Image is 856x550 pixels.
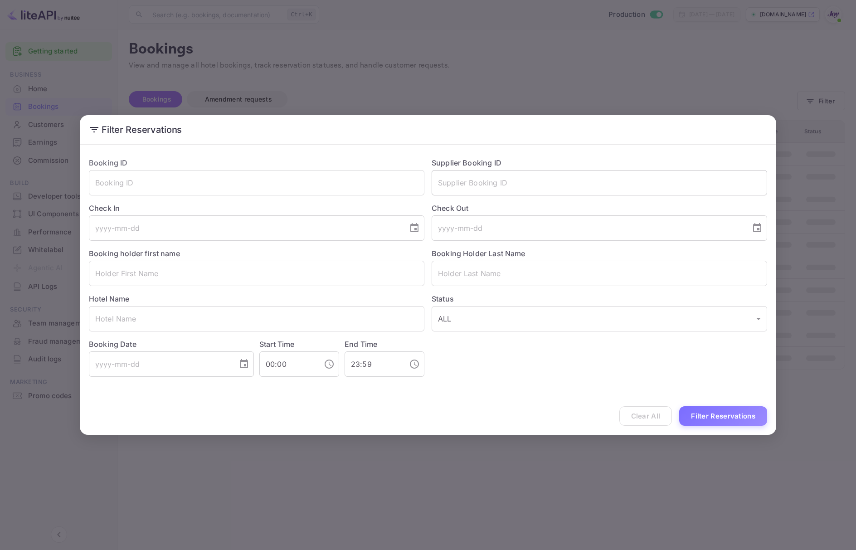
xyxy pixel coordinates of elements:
label: Check Out [432,203,767,214]
label: Start Time [259,340,295,349]
button: Choose date [748,219,766,237]
input: hh:mm [259,351,316,377]
input: yyyy-mm-dd [89,351,231,377]
button: Choose date [235,355,253,373]
input: yyyy-mm-dd [89,215,402,241]
label: Booking Holder Last Name [432,249,525,258]
label: Booking Date [89,339,254,350]
label: Supplier Booking ID [432,158,501,167]
label: Booking ID [89,158,128,167]
label: End Time [345,340,377,349]
label: Hotel Name [89,294,130,303]
button: Filter Reservations [679,406,767,426]
label: Check In [89,203,424,214]
button: Choose time, selected time is 11:59 PM [405,355,423,373]
input: yyyy-mm-dd [432,215,744,241]
h2: Filter Reservations [80,115,776,144]
input: hh:mm [345,351,402,377]
div: ALL [432,306,767,331]
input: Supplier Booking ID [432,170,767,195]
input: Hotel Name [89,306,424,331]
input: Holder First Name [89,261,424,286]
label: Booking holder first name [89,249,180,258]
button: Choose time, selected time is 12:00 AM [320,355,338,373]
button: Choose date [405,219,423,237]
input: Booking ID [89,170,424,195]
input: Holder Last Name [432,261,767,286]
label: Status [432,293,767,304]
